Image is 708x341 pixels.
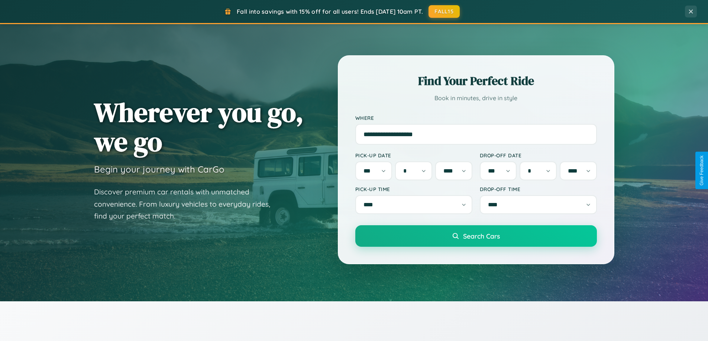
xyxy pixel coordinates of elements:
button: Search Cars [355,225,597,247]
span: Search Cars [463,232,500,240]
p: Book in minutes, drive in style [355,93,597,104]
h2: Find Your Perfect Ride [355,73,597,89]
p: Discover premium car rentals with unmatched convenience. From luxury vehicles to everyday rides, ... [94,186,280,222]
div: Give Feedback [699,155,704,186]
label: Pick-up Time [355,186,472,192]
label: Drop-off Time [480,186,597,192]
label: Drop-off Date [480,152,597,158]
label: Pick-up Date [355,152,472,158]
button: FALL15 [429,5,460,18]
h1: Wherever you go, we go [94,98,304,156]
span: Fall into savings with 15% off for all users! Ends [DATE] 10am PT. [237,8,423,15]
h3: Begin your journey with CarGo [94,164,224,175]
label: Where [355,115,597,121]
